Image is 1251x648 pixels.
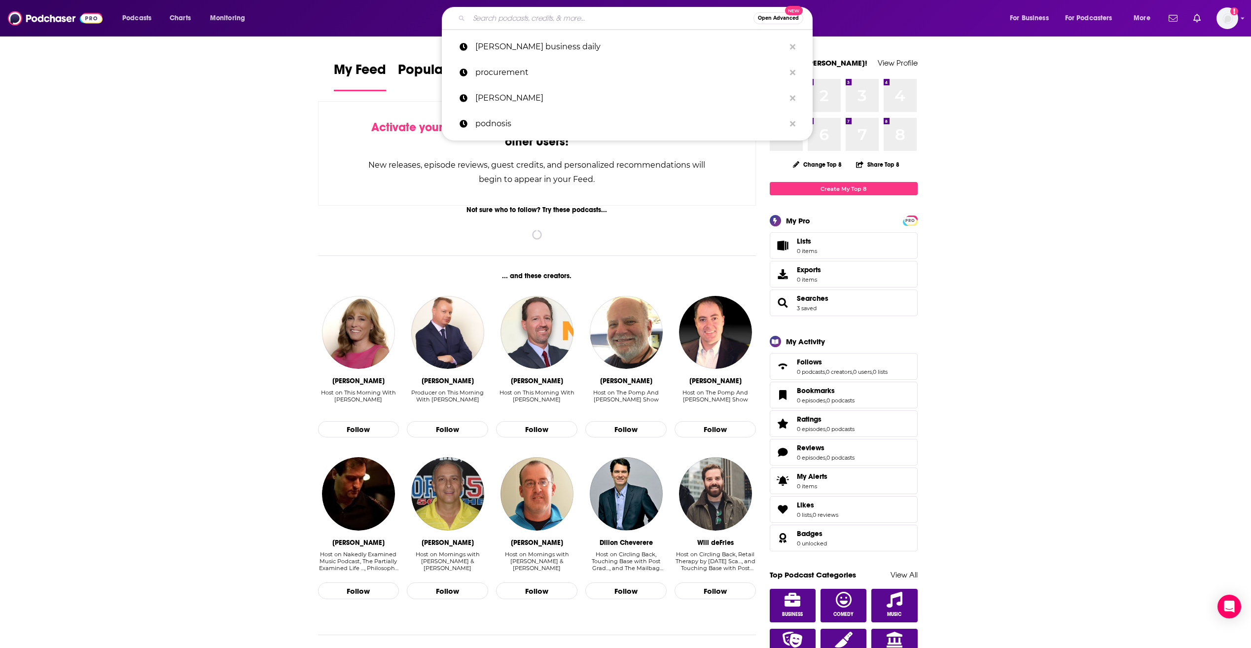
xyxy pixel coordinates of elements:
[797,443,824,452] span: Reviews
[475,111,785,137] p: podnosis
[442,111,813,137] a: podnosis
[786,216,810,225] div: My Pro
[821,589,867,622] a: Comedy
[422,539,474,547] div: Greg Gaston
[600,539,653,547] div: Dillon Cheverere
[411,457,484,530] img: Greg Gaston
[786,337,825,346] div: My Activity
[797,415,855,424] a: Ratings
[770,589,816,622] a: Business
[442,60,813,85] a: procurement
[770,289,918,316] span: Searches
[797,248,817,254] span: 0 items
[322,457,395,530] img: Mark Linsenmayer
[826,368,852,375] a: 0 creators
[600,377,652,385] div: Ron Cook
[797,368,825,375] a: 0 podcasts
[797,501,838,509] a: Likes
[585,389,667,410] div: Host on The Pomp And Joe Show
[797,265,821,274] span: Exports
[679,457,752,530] img: Will deFries
[407,389,488,410] div: Producer on This Morning With Gordon Deal
[797,358,822,366] span: Follows
[368,120,707,149] div: by following Podcasts, Creators, Lists, and other Users!
[496,389,577,403] div: Host on This Morning With [PERSON_NAME]
[770,525,918,551] span: Badges
[1216,7,1238,29] span: Logged in as mtraynor
[675,389,756,403] div: Host on The Pomp And [PERSON_NAME] Show
[787,158,848,171] button: Change Top 8
[797,305,817,312] a: 3 saved
[407,389,488,403] div: Producer on This Morning With [PERSON_NAME]
[826,426,855,432] a: 0 podcasts
[773,388,793,402] a: Bookmarks
[675,421,756,438] button: Follow
[797,237,811,246] span: Lists
[675,389,756,410] div: Host on The Pomp And Joe Show
[797,472,827,481] span: My Alerts
[585,582,667,599] button: Follow
[115,10,164,26] button: open menu
[368,158,707,186] div: New releases, episode reviews, guest credits, and personalized recommendations will begin to appe...
[407,582,488,599] button: Follow
[904,216,916,224] a: PRO
[500,457,573,530] a: Eli Savoie
[773,531,793,545] a: Badges
[475,60,785,85] p: procurement
[318,551,399,572] div: Host on Nakedly Examined Music Podcast, The Partially Examined Life …, Philosophy vs. Improv, and...
[675,551,756,572] div: Host on Circling Back, Retail Therapy by [DATE] Sca…, and Touching Base with Post Grad…
[813,511,838,518] a: 0 reviews
[318,551,399,572] div: Host on Nakedly Examined Music Podcast, The Partially Examined Life …, Philosophy vs. Improv, and...
[770,182,918,195] a: Create My Top 8
[442,34,813,60] a: [PERSON_NAME] business daily
[585,551,667,572] div: Host on Circling Back, Touching Base with Post Grad…, and The Mailbag With Dillon Chev…
[590,296,663,369] img: Ron Cook
[797,415,822,424] span: Ratings
[797,529,822,538] span: Badges
[825,454,826,461] span: ,
[891,570,918,579] a: View All
[585,421,667,438] button: Follow
[797,294,828,303] span: Searches
[782,612,803,617] span: Business
[856,155,900,174] button: Share Top 8
[1065,11,1112,25] span: For Podcasters
[770,410,918,437] span: Ratings
[8,9,103,28] img: Podchaser - Follow, Share and Rate Podcasts
[773,296,793,310] a: Searches
[773,239,793,252] span: Lists
[679,296,752,369] img: Joe Starkey
[203,10,258,26] button: open menu
[334,61,386,84] span: My Feed
[442,85,813,111] a: [PERSON_NAME]
[590,457,663,530] img: Dillon Cheverere
[451,7,822,30] div: Search podcasts, credits, & more...
[318,582,399,599] button: Follow
[1189,10,1205,27] a: Show notifications dropdown
[873,368,888,375] a: 0 lists
[318,421,399,438] button: Follow
[332,539,385,547] div: Mark Linsenmayer
[797,511,812,518] a: 0 lists
[511,539,563,547] div: Eli Savoie
[785,6,803,15] span: New
[322,296,395,369] img: Jennifer Kushinka
[1216,7,1238,29] button: Show profile menu
[496,389,577,410] div: Host on This Morning With Gordon Deal
[758,16,799,21] span: Open Advanced
[770,468,918,494] a: My Alerts
[753,12,803,24] button: Open AdvancedNew
[797,529,827,538] a: Badges
[170,11,191,25] span: Charts
[1230,7,1238,15] svg: Add a profile image
[675,551,756,572] div: Host on Circling Back, Retail Therapy by Sunday Sca…, and Touching Base with Post Grad…
[770,570,856,579] a: Top Podcast Categories
[318,206,756,214] div: Not sure who to follow? Try these podcasts...
[210,11,245,25] span: Monitoring
[496,421,577,438] button: Follow
[1134,11,1150,25] span: More
[887,612,901,617] span: Music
